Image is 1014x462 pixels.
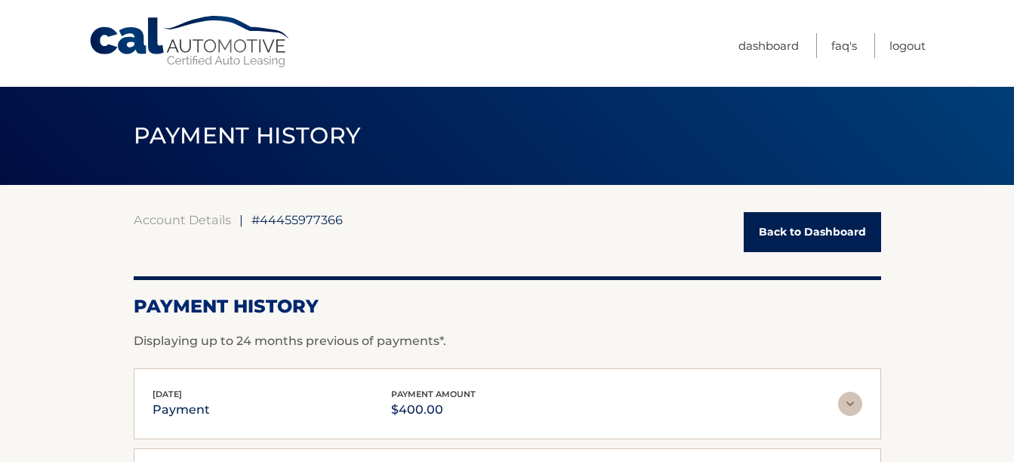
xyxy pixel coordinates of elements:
span: PAYMENT HISTORY [134,122,361,149]
span: payment amount [391,389,476,399]
a: Logout [889,33,926,58]
p: payment [153,399,210,420]
a: Back to Dashboard [744,212,881,252]
a: FAQ's [831,33,857,58]
a: Account Details [134,212,231,227]
a: Cal Automotive [88,15,292,69]
span: [DATE] [153,389,182,399]
p: Displaying up to 24 months previous of payments*. [134,332,881,350]
a: Dashboard [738,33,799,58]
span: #44455977366 [251,212,343,227]
img: accordion-rest.svg [838,392,862,416]
h2: Payment History [134,295,881,318]
span: | [239,212,243,227]
p: $400.00 [391,399,476,420]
